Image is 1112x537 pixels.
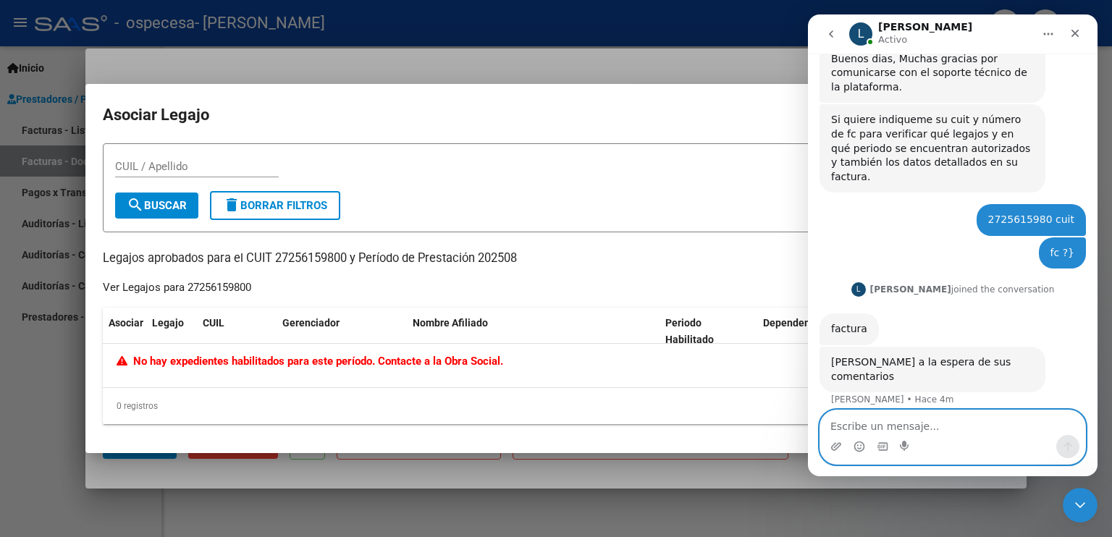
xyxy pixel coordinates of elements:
[103,388,1009,424] div: 0 registros
[127,199,187,212] span: Buscar
[407,308,660,355] datatable-header-cell: Nombre Afiliado
[413,317,488,329] span: Nombre Afiliado
[152,317,184,329] span: Legajo
[282,317,340,329] span: Gerenciador
[115,193,198,219] button: Buscar
[210,191,340,220] button: Borrar Filtros
[103,308,146,355] datatable-header-cell: Asociar
[277,308,407,355] datatable-header-cell: Gerenciador
[197,308,277,355] datatable-header-cell: CUIL
[103,279,251,296] div: Ver Legajos para 27256159800
[109,317,143,329] span: Asociar
[665,317,714,345] span: Periodo Habilitado
[763,317,824,329] span: Dependencia
[808,14,1098,476] iframe: Intercom live chat
[223,199,327,212] span: Borrar Filtros
[127,196,144,213] mat-icon: search
[203,317,224,329] span: CUIL
[103,101,1009,129] h2: Asociar Legajo
[117,355,503,368] span: No hay expedientes habilitados para este período. Contacte a la Obra Social.
[103,250,1009,268] p: Legajos aprobados para el CUIT 27256159800 y Período de Prestación 202508
[757,308,1010,355] datatable-header-cell: Dependencia
[223,196,240,213] mat-icon: delete
[1063,488,1098,523] iframe: Intercom live chat
[660,308,757,355] datatable-header-cell: Periodo Habilitado
[146,308,197,355] datatable-header-cell: Legajo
